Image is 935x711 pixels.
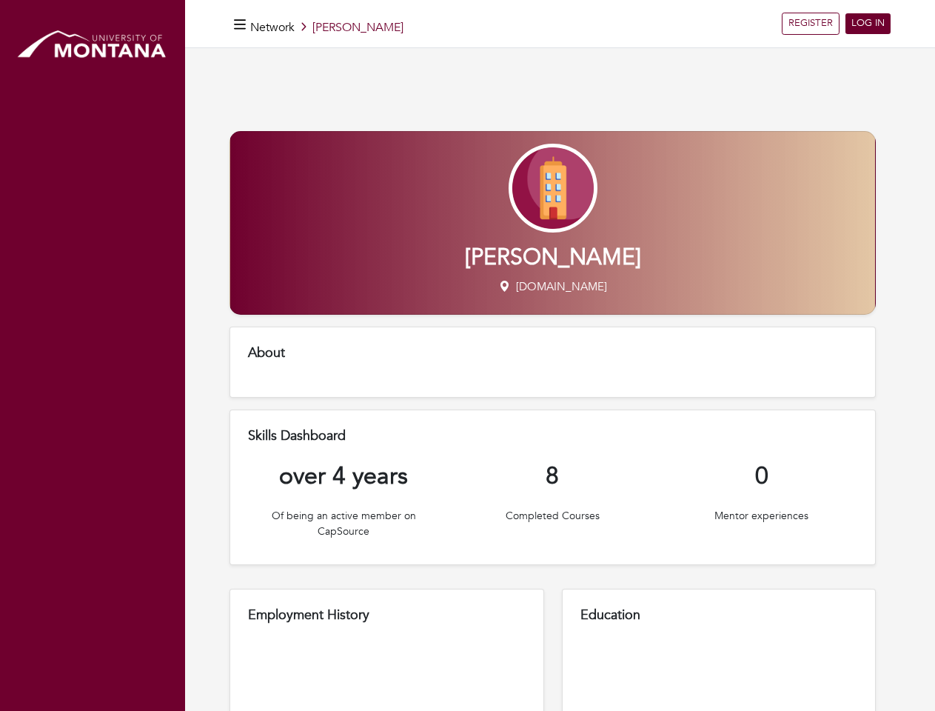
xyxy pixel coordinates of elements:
h5: About [248,345,857,361]
p: Mentor experiences [666,508,857,524]
h5: Employment History [248,607,526,624]
img: Company-Icon-7f8a26afd1715722aa5ae9dc11300c11ceeb4d32eda0db0d61c21d11b95ecac6.png [509,144,597,233]
p: [DOMAIN_NAME] [230,278,875,296]
h5: 0 [666,462,857,490]
p: Of being an active member on CapSource [248,508,439,539]
h5: Education [580,607,858,624]
h5: 8 [457,462,648,490]
img: montana_logo.png [15,26,170,65]
h2: [PERSON_NAME] [230,244,875,271]
a: Network [250,19,295,36]
h5: Skills Dashboard [248,428,857,444]
a: REGISTER [782,13,840,35]
h5: [PERSON_NAME] [250,21,403,35]
h5: over 4 years [248,462,439,490]
p: Completed Courses [457,508,648,524]
a: LOG IN [845,13,891,34]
